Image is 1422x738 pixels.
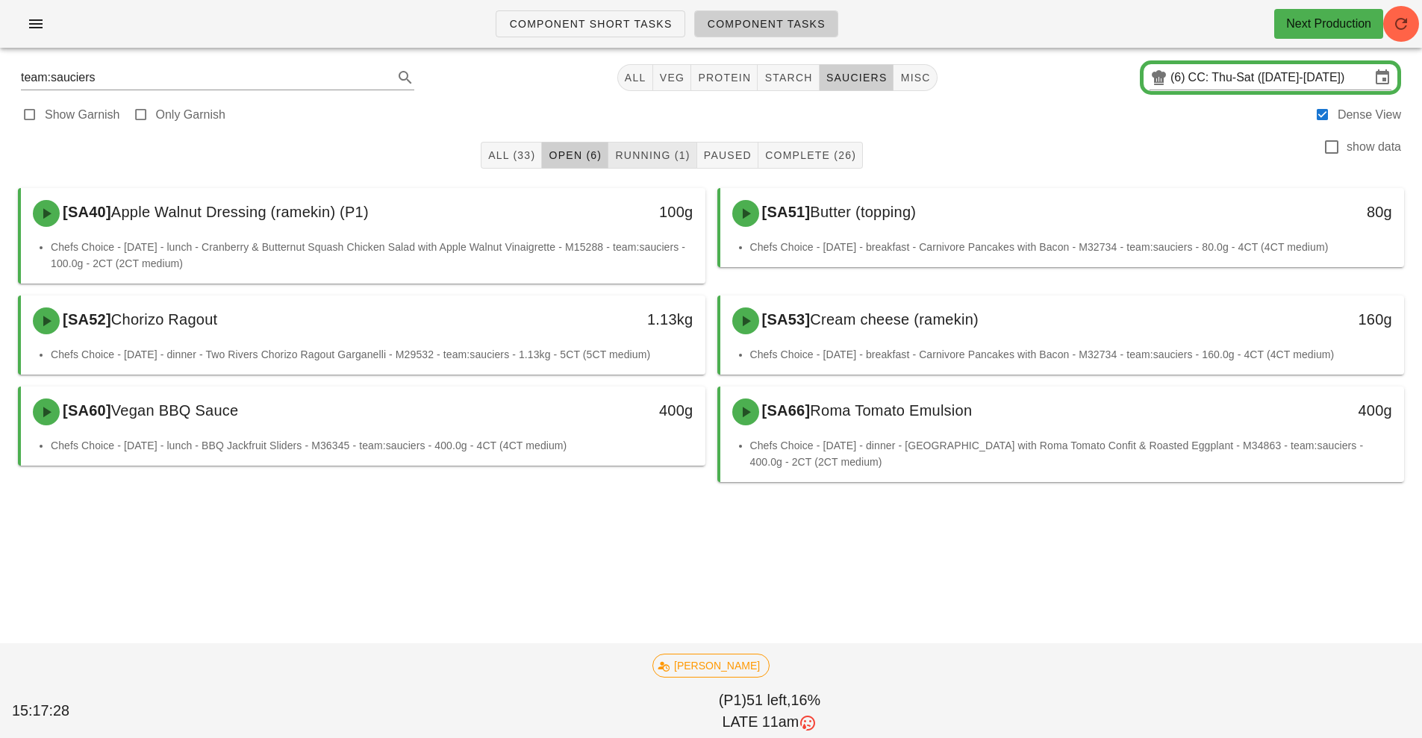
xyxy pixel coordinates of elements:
span: Complete (26) [764,149,856,161]
button: misc [894,64,937,91]
span: misc [899,72,930,84]
span: [SA66] [759,402,811,419]
span: Roma Tomato Emulsion [810,402,972,419]
span: sauciers [826,72,888,84]
span: [SA60] [60,402,111,419]
span: [SA53] [759,311,811,328]
a: Component Tasks [694,10,838,37]
span: Chorizo Ragout [111,311,217,328]
label: Only Garnish [156,107,225,122]
li: Chefs Choice - [DATE] - dinner - [GEOGRAPHIC_DATA] with Roma Tomato Confit & Roasted Eggplant - M... [750,437,1393,470]
label: show data [1347,140,1401,154]
span: Vegan BBQ Sauce [111,402,239,419]
span: [SA40] [60,204,111,220]
li: Chefs Choice - [DATE] - breakfast - Carnivore Pancakes with Bacon - M32734 - team:sauciers - 160.... [750,346,1393,363]
span: Component Tasks [707,18,826,30]
a: Component Short Tasks [496,10,685,37]
span: All (33) [487,149,535,161]
span: Open (6) [548,149,602,161]
button: All (33) [481,142,542,169]
button: sauciers [820,64,894,91]
li: Chefs Choice - [DATE] - breakfast - Carnivore Pancakes with Bacon - M32734 - team:sauciers - 80.0... [750,239,1393,255]
span: Apple Walnut Dressing (ramekin) (P1) [111,204,369,220]
button: Running (1) [608,142,696,169]
span: starch [764,72,812,84]
li: Chefs Choice - [DATE] - lunch - Cranberry & Butternut Squash Chicken Salad with Apple Walnut Vina... [51,239,693,272]
span: Cream cheese (ramekin) [810,311,979,328]
div: 1.13kg [541,307,693,331]
button: veg [653,64,692,91]
span: protein [697,72,751,84]
span: All [624,72,646,84]
div: 160g [1241,307,1392,331]
div: (6) [1170,70,1188,85]
div: 400g [541,398,693,422]
label: Dense View [1338,107,1401,122]
div: 80g [1241,200,1392,224]
button: Complete (26) [758,142,863,169]
span: Running (1) [614,149,690,161]
button: starch [758,64,819,91]
span: Component Short Tasks [508,18,672,30]
div: 400g [1241,398,1392,422]
div: 100g [541,200,693,224]
button: All [617,64,653,91]
li: Chefs Choice - [DATE] - dinner - Two Rivers Chorizo Ragout Garganelli - M29532 - team:sauciers - ... [51,346,693,363]
span: Paused [703,149,752,161]
span: veg [659,72,685,84]
button: protein [691,64,758,91]
span: [SA51] [759,204,811,220]
label: Show Garnish [45,107,120,122]
button: Open (6) [542,142,608,169]
span: Butter (topping) [810,204,916,220]
span: [SA52] [60,311,111,328]
div: Next Production [1286,15,1371,33]
li: Chefs Choice - [DATE] - lunch - BBQ Jackfruit Sliders - M36345 - team:sauciers - 400.0g - 4CT (4C... [51,437,693,454]
button: Paused [697,142,758,169]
